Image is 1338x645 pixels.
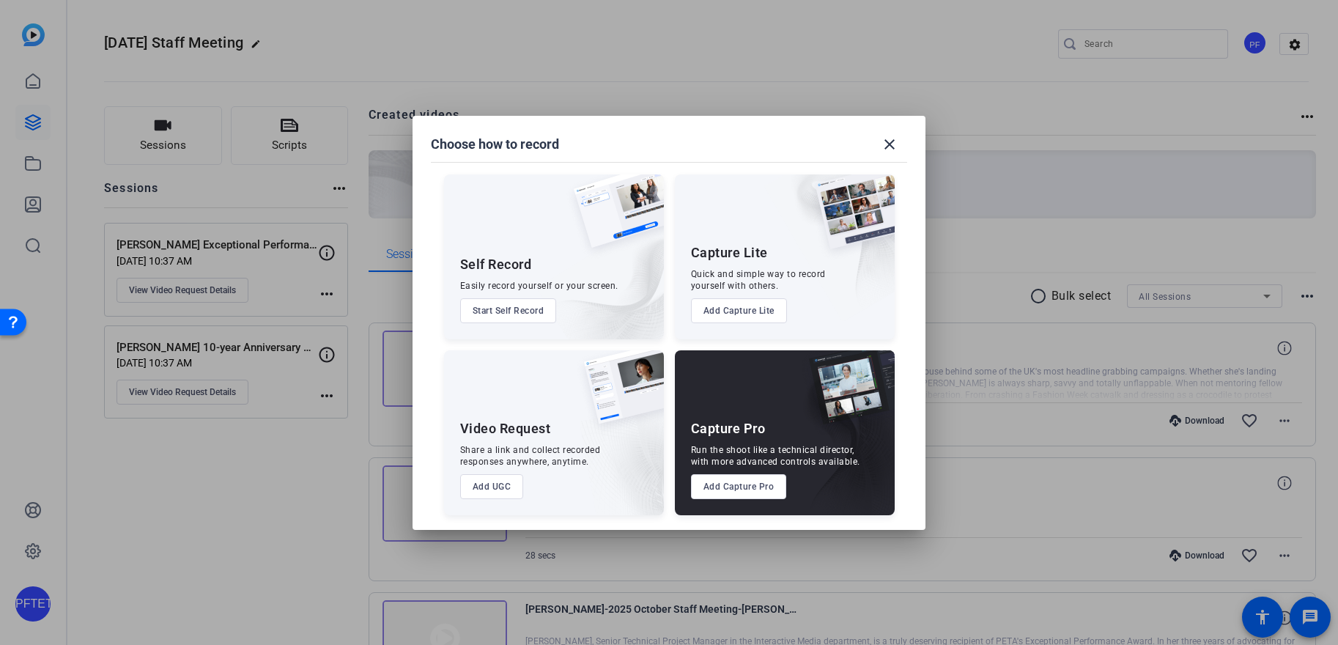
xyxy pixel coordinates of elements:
[798,350,895,440] img: capture-pro.png
[579,396,664,515] img: embarkstudio-ugc-content.png
[460,444,601,468] div: Share a link and collect recorded responses anywhere, anytime.
[536,206,664,339] img: embarkstudio-self-record.png
[460,280,618,292] div: Easily record yourself or your screen.
[764,174,895,321] img: embarkstudio-capture-lite.png
[804,174,895,264] img: capture-lite.png
[460,420,551,438] div: Video Request
[431,136,559,153] h1: Choose how to record
[460,298,557,323] button: Start Self Record
[691,298,787,323] button: Add Capture Lite
[691,444,860,468] div: Run the shoot like a technical director, with more advanced controls available.
[691,268,826,292] div: Quick and simple way to record yourself with others.
[691,474,787,499] button: Add Capture Pro
[881,136,898,153] mat-icon: close
[460,256,532,273] div: Self Record
[691,420,766,438] div: Capture Pro
[460,474,524,499] button: Add UGC
[786,369,895,515] img: embarkstudio-capture-pro.png
[573,350,664,439] img: ugc-content.png
[563,174,664,262] img: self-record.png
[691,244,768,262] div: Capture Lite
